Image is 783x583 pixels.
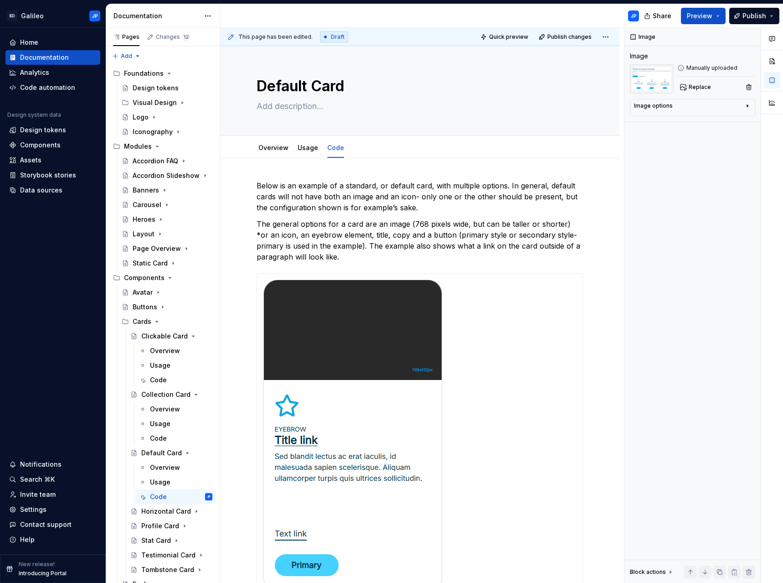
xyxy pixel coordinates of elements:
div: Components [20,141,61,150]
a: Components [5,138,100,152]
textarea: Default Card [255,75,581,97]
div: Carousel [133,200,161,209]
div: Banners [133,186,159,195]
div: Components [109,271,216,285]
a: Settings [5,502,100,517]
a: Accordion FAQ [118,154,216,168]
div: Home [20,38,38,47]
a: Page Overview [118,241,216,256]
a: Overview [135,402,216,416]
div: Cards [118,314,216,329]
a: Layout [118,227,216,241]
a: Code automation [5,80,100,95]
div: JP [631,12,637,20]
div: Buttons [133,302,157,312]
div: Default Card [141,448,182,458]
div: Usage [150,478,170,487]
button: Help [5,532,100,547]
span: This page has been edited. [238,33,313,41]
button: Notifications [5,457,100,472]
div: Page Overview [133,244,181,253]
button: Preview [681,8,726,24]
div: Collection Card [141,390,191,399]
div: Foundations [124,69,164,78]
div: Overview [255,138,292,157]
div: Overview [150,405,180,414]
a: Horizontal Card [127,504,216,519]
a: Banners [118,183,216,198]
div: Manually uploaded [677,64,755,72]
div: Code [324,138,348,157]
button: Quick preview [478,31,532,43]
span: Draft [331,33,345,41]
a: Logo [118,110,216,125]
button: Contact support [5,517,100,532]
a: Default Card [127,446,216,460]
div: Settings [20,505,46,514]
span: Quick preview [489,33,528,41]
div: Code [150,434,167,443]
div: Usage [150,419,170,428]
div: Assets [20,156,41,165]
div: Layout [133,229,155,239]
div: Code [150,492,167,501]
div: Static Card [133,259,168,268]
a: Storybook stories [5,168,100,182]
button: Publish [729,8,779,24]
div: Design tokens [133,83,179,93]
a: Clickable Card [127,329,216,344]
div: Stat Card [141,536,171,545]
a: Analytics [5,65,100,80]
a: Design tokens [5,123,100,137]
div: Components [124,273,165,282]
a: Overview [135,344,216,358]
a: Stat Card [127,533,216,548]
div: Visual Design [118,95,216,110]
a: Assets [5,153,100,167]
div: Accordion FAQ [133,156,178,166]
a: Overview [135,460,216,475]
a: Profile Card [127,519,216,533]
div: Galileo [21,11,44,21]
a: Usage [135,416,216,431]
div: Help [20,535,35,544]
div: Notifications [20,460,62,469]
div: Code automation [20,83,75,92]
div: Storybook stories [20,171,76,180]
a: Iconography [118,125,216,139]
div: Changes [156,33,190,41]
div: JP [207,492,211,501]
div: Overview [150,346,180,355]
div: Design system data [7,111,61,119]
a: Avatar [118,285,216,300]
a: Static Card [118,256,216,271]
button: SDGalileoJP [2,6,104,26]
div: Block actions [630,566,674,578]
a: Overview [258,144,288,151]
div: Usage [294,138,322,157]
a: Heroes [118,212,216,227]
div: Usage [150,361,170,370]
div: JP [92,12,98,20]
div: Code [150,375,167,385]
div: Accordion Slideshow [133,171,200,180]
p: The general options for a card are an image (768 pixels wide, but can be taller or shorter) *or a... [257,219,583,262]
div: Tombstone Card [141,565,194,574]
span: Share [653,11,671,21]
a: Usage [135,475,216,489]
div: Pages [113,33,139,41]
div: Overview [150,463,180,472]
a: Home [5,35,100,50]
p: Introducing Portal [19,570,67,577]
div: Clickable Card [141,332,188,341]
a: Carousel [118,198,216,212]
div: Modules [124,142,152,151]
button: Publish changes [536,31,596,43]
div: Documentation [20,53,69,62]
span: 12 [182,33,190,41]
div: Invite team [20,490,56,499]
a: Code [135,373,216,387]
button: Add [109,50,144,62]
div: SD [6,10,17,21]
a: Tombstone Card [127,562,216,577]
